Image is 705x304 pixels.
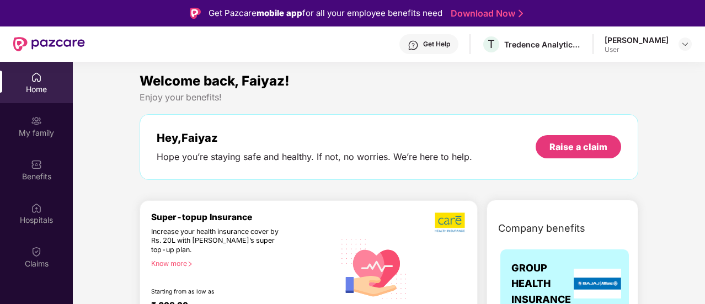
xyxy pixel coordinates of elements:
img: b5dec4f62d2307b9de63beb79f102df3.png [435,212,466,233]
div: Get Pazcare for all your employee benefits need [209,7,442,20]
img: insurerLogo [574,269,621,298]
span: Welcome back, Faiyaz! [140,73,290,89]
div: Raise a claim [549,141,607,153]
img: svg+xml;base64,PHN2ZyBpZD0iSGVscC0zMngzMiIgeG1sbnM9Imh0dHA6Ly93d3cudzMub3JnLzIwMDAvc3ZnIiB3aWR0aD... [408,40,419,51]
div: Hope you’re staying safe and healthy. If not, no worries. We’re here to help. [157,151,472,163]
div: Starting from as low as [151,288,288,296]
img: svg+xml;base64,PHN2ZyBpZD0iQ2xhaW0iIHhtbG5zPSJodHRwOi8vd3d3LnczLm9yZy8yMDAwL3N2ZyIgd2lkdGg9IjIwIi... [31,246,42,257]
div: Know more [151,259,328,267]
img: Logo [190,8,201,19]
span: Company benefits [498,221,585,236]
div: User [605,45,669,54]
div: Enjoy your benefits! [140,92,638,103]
img: svg+xml;base64,PHN2ZyBpZD0iSG9zcGl0YWxzIiB4bWxucz0iaHR0cDovL3d3dy53My5vcmcvMjAwMC9zdmciIHdpZHRoPS... [31,202,42,214]
img: svg+xml;base64,PHN2ZyBpZD0iQmVuZWZpdHMiIHhtbG5zPSJodHRwOi8vd3d3LnczLm9yZy8yMDAwL3N2ZyIgd2lkdGg9Ij... [31,159,42,170]
strong: mobile app [257,8,302,18]
div: Increase your health insurance cover by Rs. 20L with [PERSON_NAME]’s super top-up plan. [151,227,287,255]
img: Stroke [519,8,523,19]
img: svg+xml;base64,PHN2ZyBpZD0iSG9tZSIgeG1sbnM9Imh0dHA6Ly93d3cudzMub3JnLzIwMDAvc3ZnIiB3aWR0aD0iMjAiIG... [31,72,42,83]
div: Hey, Faiyaz [157,131,472,145]
span: T [488,38,495,51]
span: right [187,261,193,267]
div: Super-topup Insurance [151,212,335,222]
img: svg+xml;base64,PHN2ZyBpZD0iRHJvcGRvd24tMzJ4MzIiIHhtbG5zPSJodHRwOi8vd3d3LnczLm9yZy8yMDAwL3N2ZyIgd2... [681,40,690,49]
div: Tredence Analytics Solutions Private Limited [504,39,581,50]
div: [PERSON_NAME] [605,35,669,45]
img: New Pazcare Logo [13,37,85,51]
img: svg+xml;base64,PHN2ZyB3aWR0aD0iMjAiIGhlaWdodD0iMjAiIHZpZXdCb3g9IjAgMCAyMCAyMCIgZmlsbD0ibm9uZSIgeG... [31,115,42,126]
a: Download Now [451,8,520,19]
div: Get Help [423,40,450,49]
